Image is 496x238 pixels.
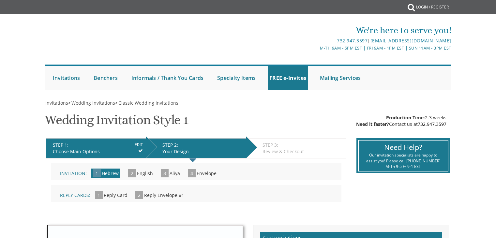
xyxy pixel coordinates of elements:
div: STEP 2: [162,142,243,148]
a: 732.947.3597 [418,121,446,127]
a: Wedding Invitations [71,100,115,106]
div: Need Help? [364,142,443,152]
div: M-Th 9am - 5pm EST | Fri 9am - 1pm EST | Sun 11am - 3pm EST [181,45,451,52]
span: 1 [95,191,103,199]
span: Reply Cards: [60,192,90,198]
h1: Wedding Invitation Style 1 [45,113,188,132]
a: Invitations [45,100,68,106]
div: | [181,37,451,45]
span: 2 [128,169,136,177]
span: > [68,100,115,106]
span: 2 [135,191,143,199]
span: Need it faster? [356,121,389,127]
div: STEP 1: [53,142,143,148]
a: FREE e-Invites [268,66,308,90]
div: 2-3 weeks Contact us at [356,114,446,127]
a: Benchers [92,66,119,90]
a: 732.947.3597 [337,37,368,44]
span: Production Time: [386,114,425,121]
a: [EMAIL_ADDRESS][DOMAIN_NAME] [370,37,451,44]
span: Reply Card [104,192,128,198]
span: English [137,170,153,176]
a: Classic Wedding Invitations [118,100,178,106]
span: Aliya [170,170,180,176]
a: Invitations [51,66,82,90]
span: Hebrew [102,170,119,176]
div: Your Design [162,148,243,155]
span: > [115,100,178,106]
div: We're here to serve you! [181,24,451,37]
span: 4 [188,169,196,177]
input: EDIT [135,142,143,148]
span: Envelope [197,170,217,176]
a: Specialty Items [216,66,257,90]
div: Review & Checkout [263,148,343,155]
div: STEP 3: [263,142,343,148]
span: 3 [161,169,169,177]
div: Our invitation specialists are happy to assist you! Please call [PHONE_NUMBER] M-Th 9-5 Fr 9-1 EST [364,152,443,169]
span: Reply Envelope #1 [144,192,184,198]
div: Choose Main Options [53,148,143,155]
span: 1 [93,169,101,177]
span: Invitation: [60,170,87,176]
a: Mailing Services [318,66,362,90]
a: Informals / Thank You Cards [130,66,205,90]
